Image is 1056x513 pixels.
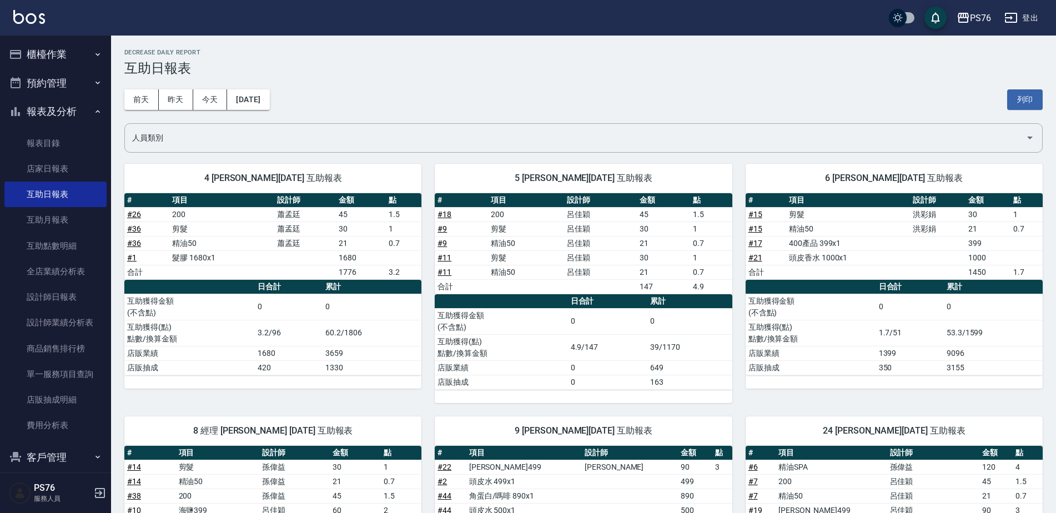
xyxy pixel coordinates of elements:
[381,489,421,503] td: 1.5
[746,294,876,320] td: 互助獲得金額 (不含點)
[255,360,323,375] td: 420
[323,346,421,360] td: 3659
[176,474,260,489] td: 精油50
[127,210,141,219] a: #26
[647,294,732,309] th: 累計
[127,239,141,248] a: #36
[323,280,421,294] th: 累計
[466,446,582,460] th: 項目
[323,360,421,375] td: 1330
[259,460,330,474] td: 孫偉益
[13,10,45,24] img: Logo
[255,346,323,360] td: 1680
[435,193,732,294] table: a dense table
[690,265,732,279] td: 0.7
[124,49,1043,56] h2: Decrease Daily Report
[169,236,274,250] td: 精油50
[336,265,386,279] td: 1776
[944,346,1043,360] td: 9096
[966,222,1010,236] td: 21
[748,224,762,233] a: #15
[748,491,758,500] a: #7
[124,61,1043,76] h3: 互助日報表
[786,222,910,236] td: 精油50
[876,294,944,320] td: 0
[647,308,732,334] td: 0
[647,375,732,389] td: 163
[438,239,447,248] a: #9
[564,222,637,236] td: 呂佳穎
[690,222,732,236] td: 1
[4,69,107,98] button: 預約管理
[138,173,408,184] span: 4 [PERSON_NAME][DATE] 互助報表
[887,474,980,489] td: 呂佳穎
[876,360,944,375] td: 350
[4,310,107,335] a: 設計師業績分析表
[776,474,887,489] td: 200
[488,236,564,250] td: 精油50
[746,446,776,460] th: #
[690,193,732,208] th: 點
[4,207,107,233] a: 互助月報表
[1013,446,1043,460] th: 點
[637,250,690,265] td: 30
[1013,460,1043,474] td: 4
[124,360,255,375] td: 店販抽成
[255,294,323,320] td: 0
[637,193,690,208] th: 金額
[438,224,447,233] a: #9
[4,156,107,182] a: 店家日報表
[138,425,408,436] span: 8 經理 [PERSON_NAME] [DATE] 互助報表
[435,279,488,294] td: 合計
[438,253,451,262] a: #11
[637,265,690,279] td: 21
[255,280,323,294] th: 日合計
[1010,207,1043,222] td: 1
[127,491,141,500] a: #38
[386,222,421,236] td: 1
[966,193,1010,208] th: 金額
[786,207,910,222] td: 剪髮
[193,89,228,110] button: 今天
[746,193,786,208] th: #
[876,346,944,360] td: 1399
[381,460,421,474] td: 1
[966,236,1010,250] td: 399
[568,308,647,334] td: 0
[678,474,712,489] td: 499
[4,387,107,413] a: 店販抽成明細
[887,446,980,460] th: 設計師
[274,207,336,222] td: 蕭孟廷
[637,279,690,294] td: 147
[568,294,647,309] th: 日合計
[582,460,678,474] td: [PERSON_NAME]
[4,233,107,259] a: 互助點數明細
[876,320,944,346] td: 1.7/51
[330,460,381,474] td: 30
[647,334,732,360] td: 39/1170
[944,280,1043,294] th: 累計
[1021,129,1039,147] button: Open
[227,89,269,110] button: [DATE]
[979,446,1013,460] th: 金額
[748,210,762,219] a: #15
[435,360,567,375] td: 店販業績
[564,250,637,265] td: 呂佳穎
[438,462,451,471] a: #22
[690,207,732,222] td: 1.5
[944,360,1043,375] td: 3155
[255,320,323,346] td: 3.2/96
[124,280,421,375] table: a dense table
[746,265,786,279] td: 合計
[336,207,386,222] td: 45
[786,193,910,208] th: 項目
[966,250,1010,265] td: 1000
[386,207,421,222] td: 1.5
[568,360,647,375] td: 0
[448,425,718,436] span: 9 [PERSON_NAME][DATE] 互助報表
[323,320,421,346] td: 60.2/1806
[323,294,421,320] td: 0
[690,236,732,250] td: 0.7
[759,173,1029,184] span: 6 [PERSON_NAME][DATE] 互助報表
[336,250,386,265] td: 1680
